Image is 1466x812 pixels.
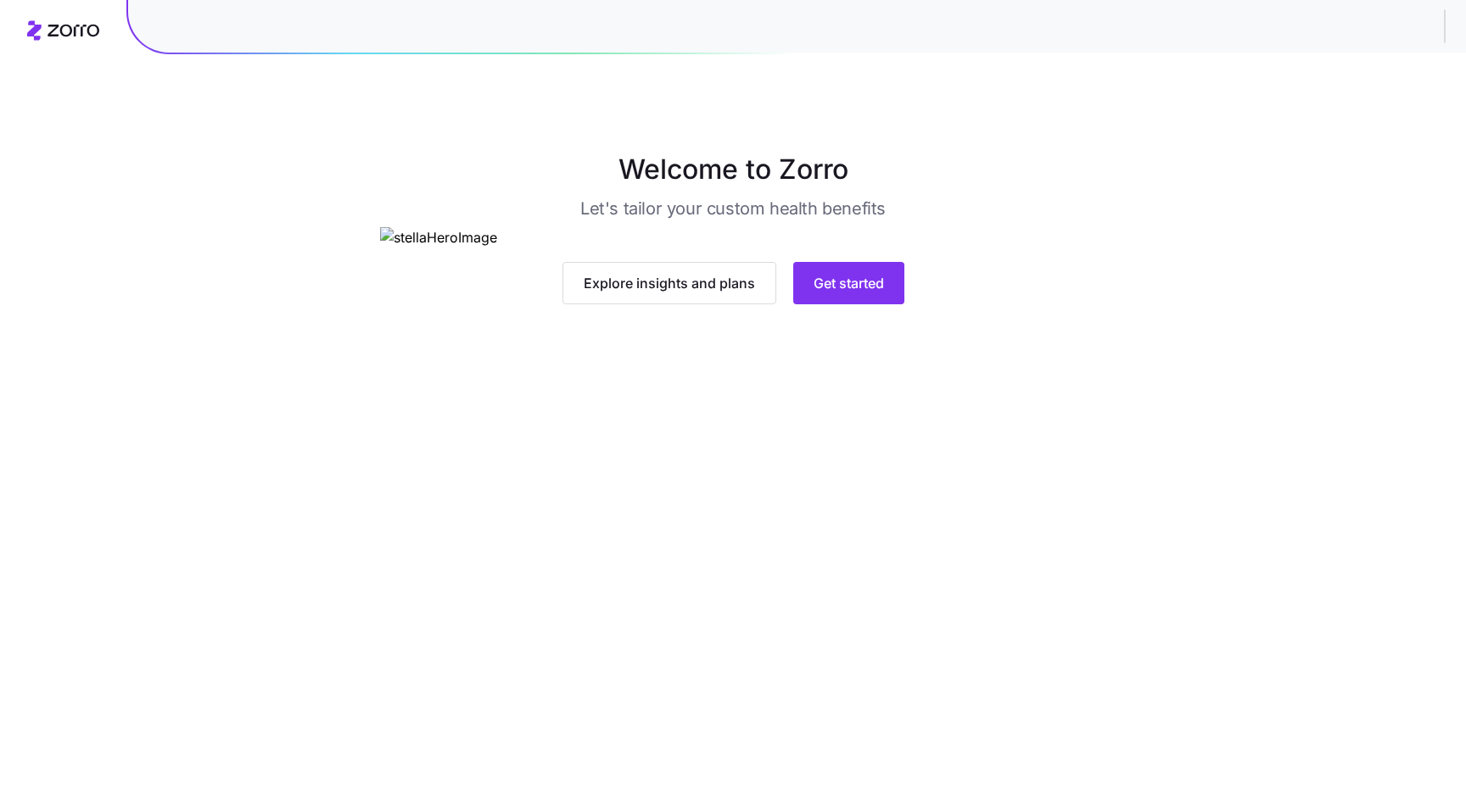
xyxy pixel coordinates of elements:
img: stellaHeroImage [380,227,1087,248]
span: Explore insights and plans [584,273,755,293]
button: Get started [793,262,904,304]
button: Explore insights and plans [562,262,776,304]
span: Get started [814,273,884,293]
h3: Let's tailor your custom health benefits [580,197,886,220]
h1: Welcome to Zorro [312,149,1154,190]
